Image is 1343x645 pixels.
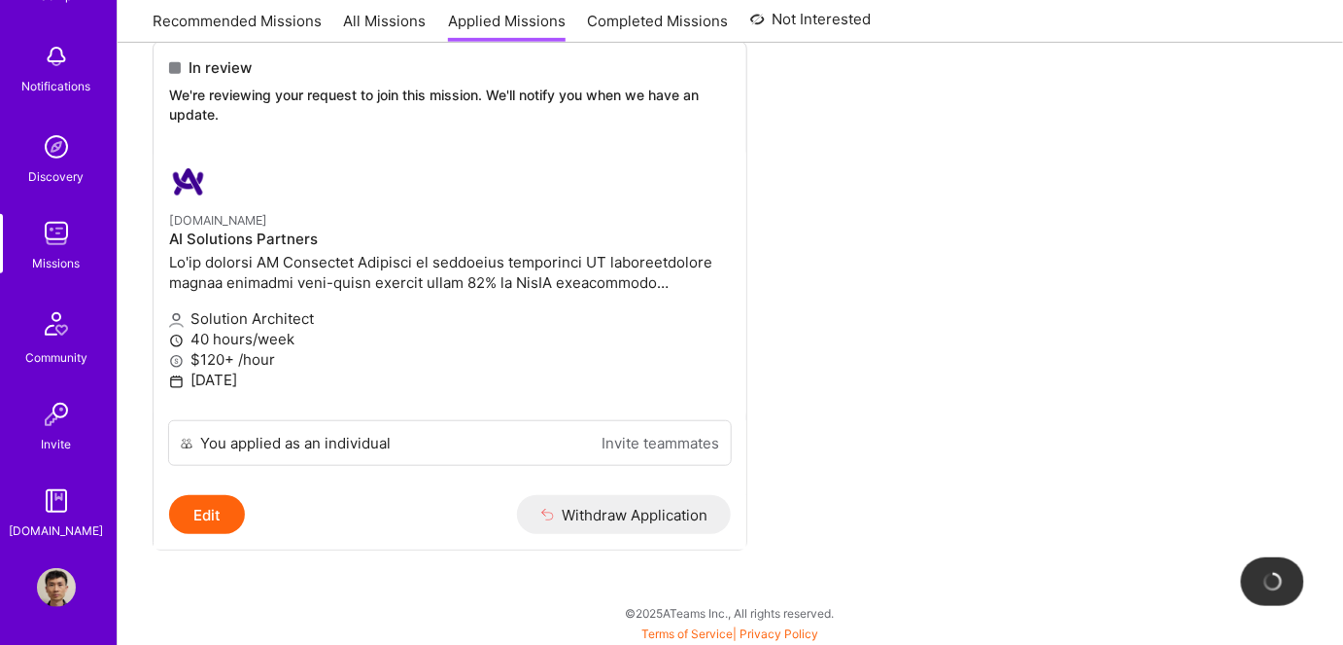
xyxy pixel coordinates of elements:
[37,482,76,520] img: guide book
[641,627,733,641] a: Terms of Service
[602,433,719,453] a: Invite teammates
[169,375,184,389] i: icon Calendar
[169,162,208,201] img: A.Team company logo
[750,8,872,43] a: Not Interested
[169,231,731,248] h4: AI Solutions Partners
[517,495,732,534] button: Withdraw Application
[169,313,184,328] i: icon Applicant
[169,308,731,329] p: Solution Architect
[154,147,746,420] a: A.Team company logo[DOMAIN_NAME]AI Solutions PartnersLo'ip dolorsi AM Consectet Adipisci el seddo...
[169,252,731,293] p: Lo'ip dolorsi AM Consectet Adipisci el seddoeius temporinci UT laboreetdolore magnaa enimadmi ven...
[37,395,76,434] img: Invite
[740,627,818,641] a: Privacy Policy
[22,76,91,96] div: Notifications
[1262,571,1284,592] img: loading
[169,495,245,534] button: Edit
[588,11,729,43] a: Completed Missions
[169,349,731,370] p: $120+ /hour
[37,568,76,607] img: User Avatar
[189,57,252,78] span: In review
[37,214,76,253] img: teamwork
[169,334,184,348] i: icon Clock
[448,11,566,43] a: Applied Missions
[169,86,731,124] p: We're reviewing your request to join this mission. We'll notify you when we have an update.
[153,11,322,43] a: Recommended Missions
[169,354,184,369] i: icon MoneyGray
[169,370,731,390] p: [DATE]
[344,11,427,43] a: All Missions
[33,301,80,347] img: Community
[37,37,76,76] img: bell
[641,627,818,641] span: |
[10,520,104,541] div: [DOMAIN_NAME]
[169,329,731,349] p: 40 hours/week
[169,213,267,228] small: [DOMAIN_NAME]
[42,434,72,454] div: Invite
[25,347,87,368] div: Community
[29,166,85,187] div: Discovery
[117,589,1343,637] div: © 2025 ATeams Inc., All rights reserved.
[37,127,76,166] img: discovery
[32,568,81,607] a: User Avatar
[33,253,81,273] div: Missions
[200,433,391,453] div: You applied as an individual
